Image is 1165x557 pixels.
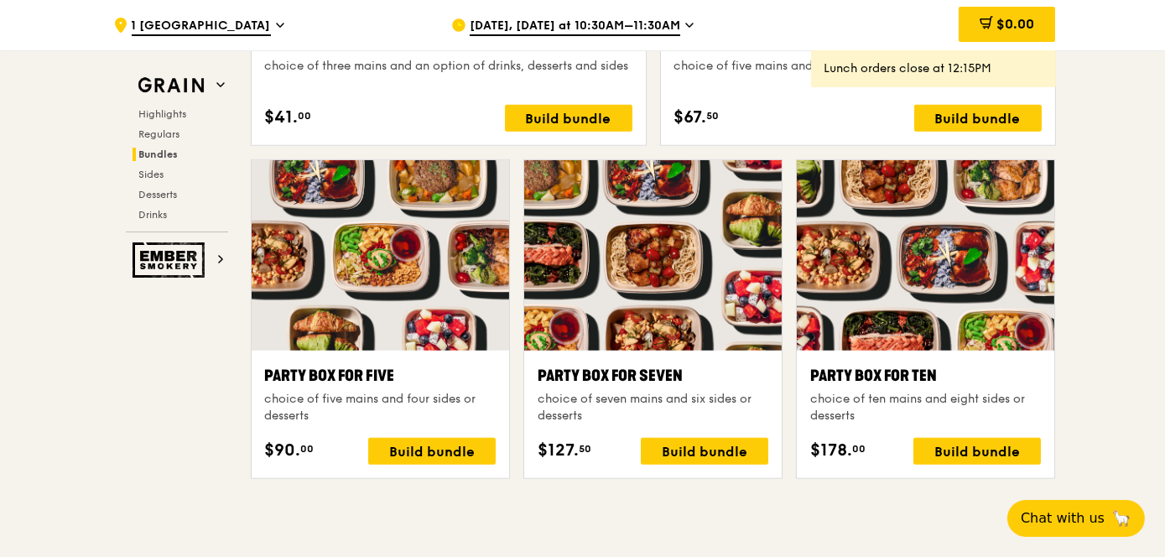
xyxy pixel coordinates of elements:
[505,105,632,132] div: Build bundle
[139,189,178,200] span: Desserts
[914,105,1042,132] div: Build bundle
[1007,500,1145,537] button: Chat with us🦙
[265,105,299,130] span: $41.
[996,16,1034,32] span: $0.00
[139,169,164,180] span: Sides
[538,364,768,388] div: Party Box for Seven
[133,242,210,278] img: Ember Smokery web logo
[1111,508,1131,528] span: 🦙
[810,364,1041,388] div: Party Box for Ten
[265,364,496,388] div: Party Box for Five
[1021,508,1105,528] span: Chat with us
[707,109,720,122] span: 50
[133,70,210,101] img: Grain web logo
[913,438,1041,465] div: Build bundle
[810,391,1041,424] div: choice of ten mains and eight sides or desserts
[139,108,187,120] span: Highlights
[299,109,312,122] span: 00
[852,442,866,455] span: 00
[139,148,179,160] span: Bundles
[810,438,852,463] span: $178.
[265,58,632,75] div: choice of three mains and an option of drinks, desserts and sides
[265,438,301,463] span: $90.
[139,209,168,221] span: Drinks
[674,58,1042,75] div: choice of five mains and an option of drinks, desserts and sides
[538,438,579,463] span: $127.
[301,442,315,455] span: 00
[139,128,180,140] span: Regulars
[579,442,591,455] span: 50
[132,18,271,36] span: 1 [GEOGRAPHIC_DATA]
[824,60,1043,77] div: Lunch orders close at 12:15PM
[538,391,768,424] div: choice of seven mains and six sides or desserts
[470,18,680,36] span: [DATE], [DATE] at 10:30AM–11:30AM
[641,438,768,465] div: Build bundle
[368,438,496,465] div: Build bundle
[265,391,496,424] div: choice of five mains and four sides or desserts
[674,105,707,130] span: $67.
